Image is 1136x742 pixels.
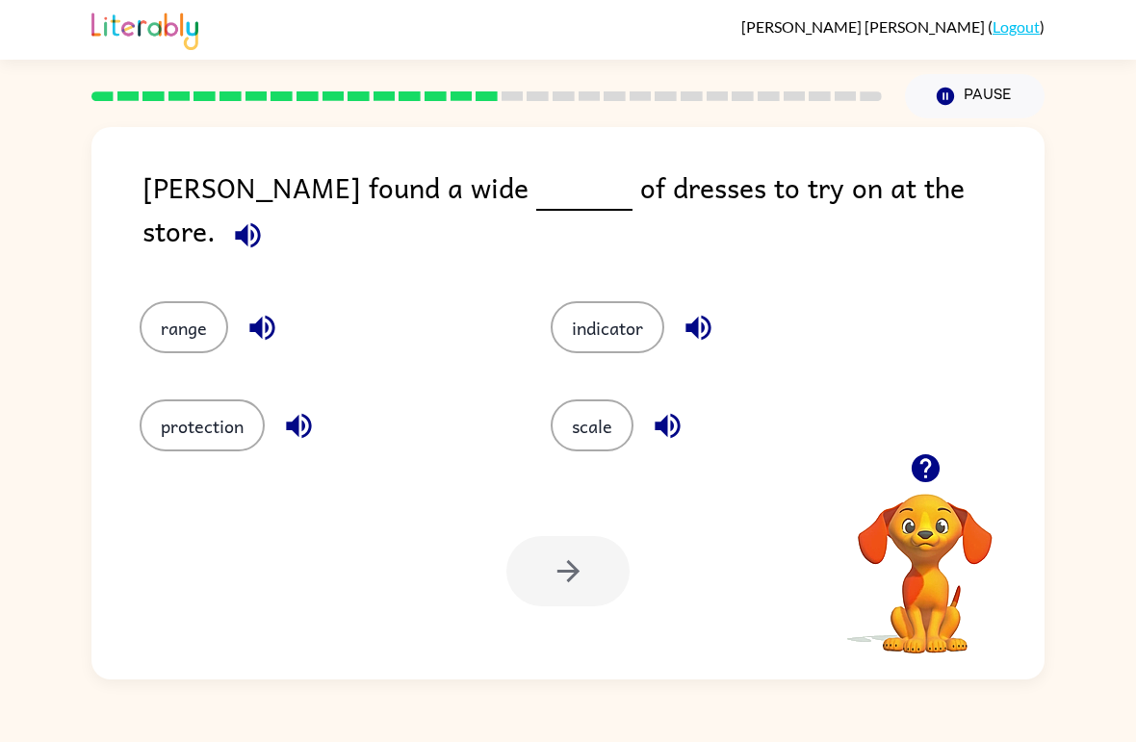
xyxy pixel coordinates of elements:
button: scale [551,399,633,451]
div: ( ) [741,17,1045,36]
img: Literably [91,8,198,50]
button: protection [140,399,265,451]
span: [PERSON_NAME] [PERSON_NAME] [741,17,988,36]
video: Your browser must support playing .mp4 files to use Literably. Please try using another browser. [829,464,1021,656]
div: [PERSON_NAME] found a wide of dresses to try on at the store. [142,166,1045,263]
button: indicator [551,301,664,353]
button: range [140,301,228,353]
button: Pause [905,74,1045,118]
a: Logout [993,17,1040,36]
